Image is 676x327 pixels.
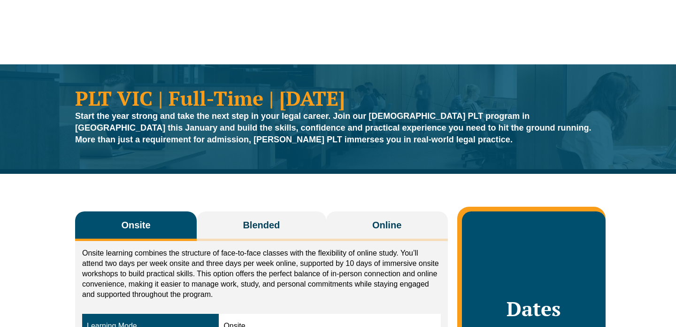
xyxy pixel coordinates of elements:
[243,218,280,232] span: Blended
[471,297,596,320] h2: Dates
[75,111,591,144] strong: Start the year strong and take the next step in your legal career. Join our [DEMOGRAPHIC_DATA] PL...
[82,248,441,300] p: Onsite learning combines the structure of face-to-face classes with the flexibility of online stu...
[75,88,601,108] h1: PLT VIC | Full-Time | [DATE]
[121,218,150,232] span: Onsite
[372,218,401,232] span: Online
